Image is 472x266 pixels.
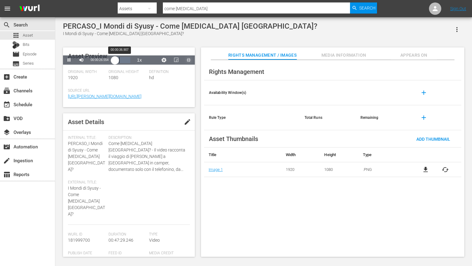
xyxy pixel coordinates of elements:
[12,32,20,39] span: Asset
[68,186,105,216] span: I Mondi di Syusy - Come [MEDICAL_DATA] [GEOGRAPHIC_DATA]?
[115,57,130,63] div: Progress Bar
[108,251,146,256] span: Feed ID
[184,118,191,126] span: edit
[68,70,105,75] span: Original Width
[108,70,146,75] span: Original Height
[422,166,429,173] a: file_download
[356,105,411,130] th: Remaining
[4,5,11,12] span: menu
[68,135,105,140] span: Internal Title:
[321,51,367,59] span: Media Information
[442,166,449,173] button: cached
[133,55,146,65] button: Playback Rate
[204,105,300,130] th: Rule Type
[149,70,187,75] span: Definition
[68,238,90,243] span: 181999700
[23,42,29,48] span: Bits
[68,88,187,93] span: Source Url
[3,129,10,136] span: Overlays
[3,73,10,81] span: Create
[23,32,33,38] span: Asset
[108,238,133,243] span: 00:47:29.246
[204,80,300,105] th: Availability Window(s)
[12,50,20,58] span: Episode
[68,141,105,172] span: PERCASO_I Mondi di Syusy - Come [MEDICAL_DATA] [GEOGRAPHIC_DATA]?
[420,89,427,96] span: add
[411,133,455,144] button: Add Thumbnail
[450,6,466,11] a: Sign Out
[63,55,75,65] button: Pause
[108,140,187,173] span: Come [MEDICAL_DATA] [GEOGRAPHIC_DATA]? - Il video racconta il viaggio di [PERSON_NAME] a [GEOGRAP...
[68,180,105,185] span: External Title:
[149,251,187,256] span: Media Credit
[3,171,10,178] span: Reports
[170,55,183,65] button: Picture-in-Picture
[108,232,146,237] span: Duration
[68,52,107,60] span: Asset Preview
[108,135,187,140] span: Description:
[108,256,123,261] span: 432113
[23,51,37,57] span: Episode
[12,41,20,49] div: Bits
[3,21,10,29] span: Search
[209,68,264,75] span: Rights Management
[320,147,358,162] th: Height
[68,75,78,80] span: 1920
[350,2,377,14] button: Search
[68,251,105,256] span: Publish Date
[320,162,358,177] td: 1080
[416,110,431,125] button: add
[300,105,356,130] th: Total Runs
[63,30,317,37] div: I Mondi di Syusy - Come [MEDICAL_DATA] [GEOGRAPHIC_DATA]?
[359,2,376,14] span: Search
[91,58,108,62] span: 00:00:26.554
[15,2,44,16] img: ans4CAIJ8jUAAAAAAAAAAAAAAAAAAAAAAAAgQb4GAAAAAAAAAAAAAAAAAAAAAAAAJMjXAAAAAAAAAAAAAAAAAAAAAAAAgAT5G...
[358,162,410,177] td: .PNG
[180,115,195,129] button: edit
[420,114,427,121] span: add
[149,238,160,243] span: Video
[3,101,10,108] span: Schedule
[68,94,141,99] a: [URL][PERSON_NAME][DOMAIN_NAME]
[149,75,154,80] span: hd
[416,85,431,100] button: add
[209,167,223,172] a: Image 1
[391,51,437,59] span: Appears On
[228,51,297,59] span: Rights Management / Images
[3,115,10,122] span: VOD
[281,147,320,162] th: Width
[183,55,195,65] button: Non-Fullscreen
[23,60,34,66] span: Series
[3,143,10,151] span: Automation
[12,60,20,67] span: Series
[68,232,105,237] span: Wurl Id
[411,137,455,142] span: Add Thumbnail
[281,162,320,177] td: 1920
[158,55,170,65] button: Jump To Time
[3,157,10,164] span: Ingestion
[204,147,281,162] th: Title
[3,87,10,95] span: Channels
[149,232,187,237] span: Type
[75,55,88,65] button: Mute
[68,118,104,126] span: Asset Details
[63,22,317,30] div: PERCASO_I Mondi di Syusy - Come [MEDICAL_DATA] [GEOGRAPHIC_DATA]?
[108,75,118,80] span: 1080
[209,135,258,143] span: Asset Thumbnails
[358,147,410,162] th: Type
